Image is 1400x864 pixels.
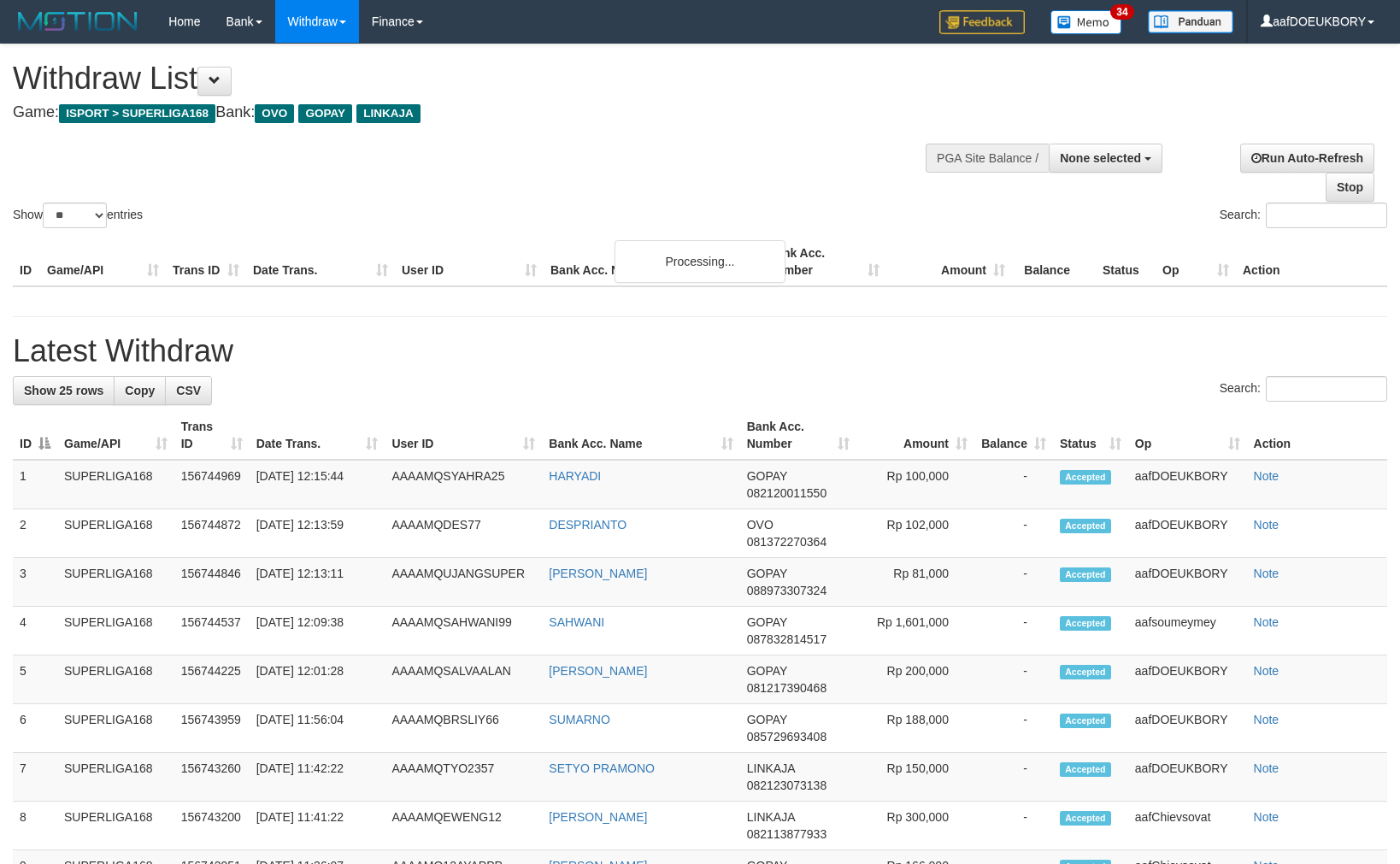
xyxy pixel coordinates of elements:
[13,334,1387,368] h1: Latest Withdraw
[856,753,974,802] td: Rp 150,000
[1128,753,1247,802] td: aafDOEUKBORY
[1247,411,1387,460] th: Action
[13,9,143,34] img: MOTION_logo.png
[250,802,385,850] td: [DATE] 11:41:22
[40,238,166,286] th: Game/API
[13,607,57,655] td: 4
[974,655,1053,704] td: -
[747,779,826,792] span: Copy 082123073138 to clipboard
[174,704,250,753] td: 156743959
[174,509,250,558] td: 156744872
[974,753,1053,802] td: -
[385,753,542,802] td: AAAAMQTYO2357
[747,827,826,841] span: Copy 082113877933 to clipboard
[385,558,542,607] td: AAAAMQUJANGSUPER
[747,664,787,678] span: GOPAY
[926,144,1049,173] div: PGA Site Balance /
[1254,810,1279,824] a: Note
[747,486,826,500] span: Copy 082120011550 to clipboard
[747,518,774,532] span: OVO
[385,460,542,509] td: AAAAMQSYAHRA25
[747,567,787,580] span: GOPAY
[176,384,201,397] span: CSV
[1060,519,1111,533] span: Accepted
[1254,713,1279,726] a: Note
[385,655,542,704] td: AAAAMQSALVAALAN
[549,810,647,824] a: [PERSON_NAME]
[174,655,250,704] td: 156744225
[856,460,974,509] td: Rp 100,000
[57,704,174,753] td: SUPERLIGA168
[747,615,787,629] span: GOPAY
[1254,664,1279,678] a: Note
[747,810,795,824] span: LINKAJA
[165,376,212,405] a: CSV
[1266,376,1387,402] input: Search:
[974,460,1053,509] td: -
[974,802,1053,850] td: -
[1012,238,1096,286] th: Balance
[747,632,826,646] span: Copy 087832814517 to clipboard
[1156,238,1236,286] th: Op
[549,761,655,775] a: SETYO PRAMONO
[1236,238,1387,286] th: Action
[1050,10,1122,34] img: Button%20Memo.svg
[13,203,143,228] label: Show entries
[13,104,916,121] h4: Game: Bank:
[57,509,174,558] td: SUPERLIGA168
[13,704,57,753] td: 6
[747,469,787,483] span: GOPAY
[250,704,385,753] td: [DATE] 11:56:04
[1128,460,1247,509] td: aafDOEUKBORY
[886,238,1012,286] th: Amount
[974,558,1053,607] td: -
[174,460,250,509] td: 156744969
[856,607,974,655] td: Rp 1,601,000
[856,558,974,607] td: Rp 81,000
[255,104,294,123] span: OVO
[1049,144,1162,173] button: None selected
[1148,10,1233,33] img: panduan.png
[13,376,115,405] a: Show 25 rows
[250,558,385,607] td: [DATE] 12:13:11
[43,203,107,228] select: Showentries
[356,104,421,123] span: LINKAJA
[1060,616,1111,631] span: Accepted
[549,713,610,726] a: SUMARNO
[1254,518,1279,532] a: Note
[13,655,57,704] td: 5
[740,411,857,460] th: Bank Acc. Number: activate to sort column ascending
[57,558,174,607] td: SUPERLIGA168
[250,655,385,704] td: [DATE] 12:01:28
[13,753,57,802] td: 7
[549,615,604,629] a: SAHWANI
[747,761,795,775] span: LINKAJA
[250,460,385,509] td: [DATE] 12:15:44
[1128,607,1247,655] td: aafsoumeymey
[57,753,174,802] td: SUPERLIGA168
[246,238,395,286] th: Date Trans.
[13,802,57,850] td: 8
[298,104,352,123] span: GOPAY
[1128,704,1247,753] td: aafDOEUKBORY
[114,376,166,405] a: Copy
[174,607,250,655] td: 156744537
[13,509,57,558] td: 2
[57,460,174,509] td: SUPERLIGA168
[856,655,974,704] td: Rp 200,000
[174,411,250,460] th: Trans ID: activate to sort column ascending
[549,664,647,678] a: [PERSON_NAME]
[974,411,1053,460] th: Balance: activate to sort column ascending
[747,730,826,744] span: Copy 085729693408 to clipboard
[1060,714,1111,728] span: Accepted
[57,607,174,655] td: SUPERLIGA168
[1060,470,1111,485] span: Accepted
[385,704,542,753] td: AAAAMQBRSLIY66
[1060,811,1111,826] span: Accepted
[250,753,385,802] td: [DATE] 11:42:22
[1240,144,1374,173] a: Run Auto-Refresh
[856,509,974,558] td: Rp 102,000
[1128,802,1247,850] td: aafChievsovat
[1060,151,1141,165] span: None selected
[747,584,826,597] span: Copy 088973307324 to clipboard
